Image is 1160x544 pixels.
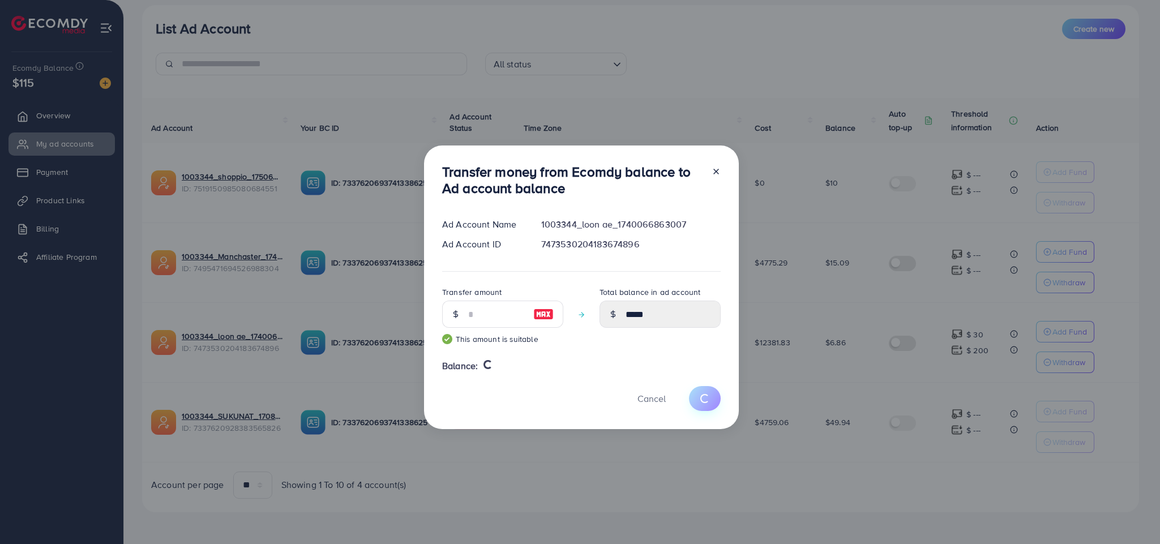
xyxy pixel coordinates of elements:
img: image [533,307,554,321]
span: Cancel [637,392,666,405]
iframe: Chat [1112,493,1152,536]
label: Total balance in ad account [600,286,700,298]
button: Cancel [623,386,680,410]
div: 7473530204183674896 [532,238,730,251]
small: This amount is suitable [442,333,563,345]
div: 1003344_loon ae_1740066863007 [532,218,730,231]
div: Ad Account ID [433,238,532,251]
span: Balance: [442,359,478,372]
label: Transfer amount [442,286,502,298]
h3: Transfer money from Ecomdy balance to Ad account balance [442,164,703,196]
img: guide [442,334,452,344]
div: Ad Account Name [433,218,532,231]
